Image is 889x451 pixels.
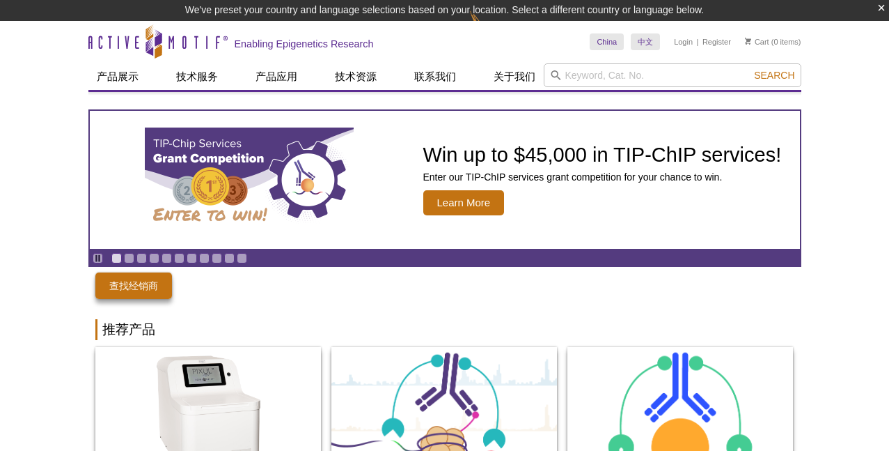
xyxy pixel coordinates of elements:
a: China [590,33,624,50]
a: Go to slide 8 [199,253,210,263]
a: Go to slide 5 [162,253,172,263]
a: 技术资源 [327,63,385,90]
li: (0 items) [745,33,801,50]
span: Learn More [423,190,505,215]
a: Go to slide 11 [237,253,247,263]
a: 关于我们 [485,63,544,90]
span: Search [754,70,794,81]
a: 查找经销商 [95,273,172,299]
h2: Enabling Epigenetics Research [235,38,374,50]
a: Cart [745,37,769,47]
p: Enter our TIP-ChIP services grant competition for your chance to win. [423,171,782,183]
a: TIP-ChIP Services Grant Competition Win up to $45,000 in TIP-ChIP services! Enter our TIP-ChIP se... [90,111,800,249]
input: Keyword, Cat. No. [544,63,801,87]
h2: 推荐产品 [95,319,794,340]
article: TIP-ChIP Services Grant Competition [90,111,800,249]
a: 产品应用 [247,63,306,90]
h2: Win up to $45,000 in TIP-ChIP services! [423,144,782,165]
a: Go to slide 7 [187,253,197,263]
a: 联系我们 [406,63,464,90]
a: Go to slide 2 [124,253,134,263]
a: Go to slide 4 [149,253,159,263]
a: 产品展示 [88,63,147,90]
a: Login [674,37,693,47]
a: Go to slide 9 [212,253,222,263]
a: Toggle autoplay [93,253,103,263]
img: Your Cart [745,38,751,45]
img: Change Here [470,10,507,43]
a: Go to slide 1 [111,253,122,263]
a: Go to slide 3 [136,253,147,263]
a: Go to slide 6 [174,253,184,263]
button: Search [750,69,798,82]
a: 中文 [631,33,660,50]
a: Go to slide 10 [224,253,235,263]
img: TIP-ChIP Services Grant Competition [145,128,354,232]
li: | [697,33,699,50]
a: Register [702,37,731,47]
a: 技术服务 [168,63,226,90]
